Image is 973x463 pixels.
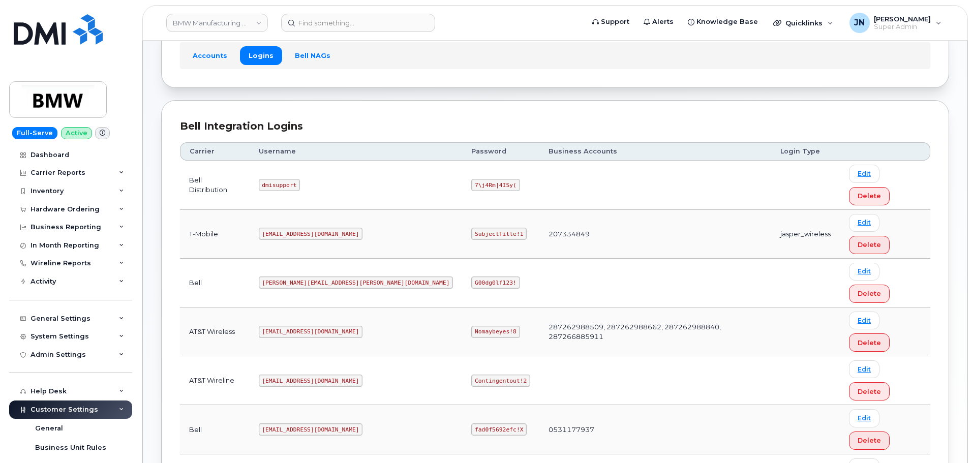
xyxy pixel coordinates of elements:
span: Delete [858,387,881,396]
code: [EMAIL_ADDRESS][DOMAIN_NAME] [259,375,363,387]
button: Delete [849,187,890,205]
code: fad0f5692efc!X [471,423,527,436]
a: Alerts [636,12,681,32]
span: Delete [858,240,881,250]
code: Contingentout!2 [471,375,530,387]
code: [EMAIL_ADDRESS][DOMAIN_NAME] [259,326,363,338]
span: [PERSON_NAME] [874,15,931,23]
span: JN [854,17,865,29]
span: Delete [858,289,881,298]
th: Login Type [771,142,840,161]
div: Bell Integration Logins [180,119,930,134]
code: Nomaybeyes!8 [471,326,520,338]
button: Delete [849,382,890,400]
a: Accounts [184,46,236,65]
th: Username [250,142,463,161]
code: 7\j4Rm|4ISy( [471,179,520,191]
button: Delete [849,285,890,303]
span: Quicklinks [785,19,823,27]
td: jasper_wireless [771,210,840,259]
input: Find something... [281,14,435,32]
code: [EMAIL_ADDRESS][DOMAIN_NAME] [259,423,363,436]
div: Quicklinks [766,13,840,33]
code: G00dg0lf123! [471,276,520,289]
a: Knowledge Base [681,12,765,32]
code: SubjectTitle!1 [471,228,527,240]
td: 207334849 [539,210,771,259]
td: 0531177937 [539,405,771,454]
th: Carrier [180,142,250,161]
a: Edit [849,360,879,378]
a: Support [585,12,636,32]
th: Password [462,142,539,161]
a: Bell NAGs [286,46,339,65]
a: Edit [849,409,879,427]
span: Delete [858,436,881,445]
span: Knowledge Base [696,17,758,27]
span: Support [601,17,629,27]
span: Delete [858,191,881,201]
a: BMW Manufacturing Co LLC [166,14,268,32]
button: Delete [849,333,890,352]
code: [EMAIL_ADDRESS][DOMAIN_NAME] [259,228,363,240]
td: 287262988509, 287262988662, 287262988840, 287266885911 [539,307,771,356]
div: Joe Nguyen Jr. [842,13,949,33]
code: dmisupport [259,179,300,191]
button: Delete [849,431,890,450]
td: AT&T Wireless [180,307,250,356]
span: Alerts [652,17,674,27]
span: Super Admin [874,23,931,31]
button: Delete [849,236,890,254]
a: Edit [849,214,879,232]
th: Business Accounts [539,142,771,161]
code: [PERSON_NAME][EMAIL_ADDRESS][PERSON_NAME][DOMAIN_NAME] [259,276,453,289]
td: Bell Distribution [180,161,250,209]
td: Bell [180,259,250,307]
td: Bell [180,405,250,454]
span: Delete [858,338,881,348]
a: Edit [849,312,879,329]
td: T-Mobile [180,210,250,259]
iframe: Messenger Launcher [929,419,965,455]
a: Edit [849,263,879,281]
a: Edit [849,165,879,182]
td: AT&T Wireline [180,356,250,405]
a: Logins [240,46,282,65]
